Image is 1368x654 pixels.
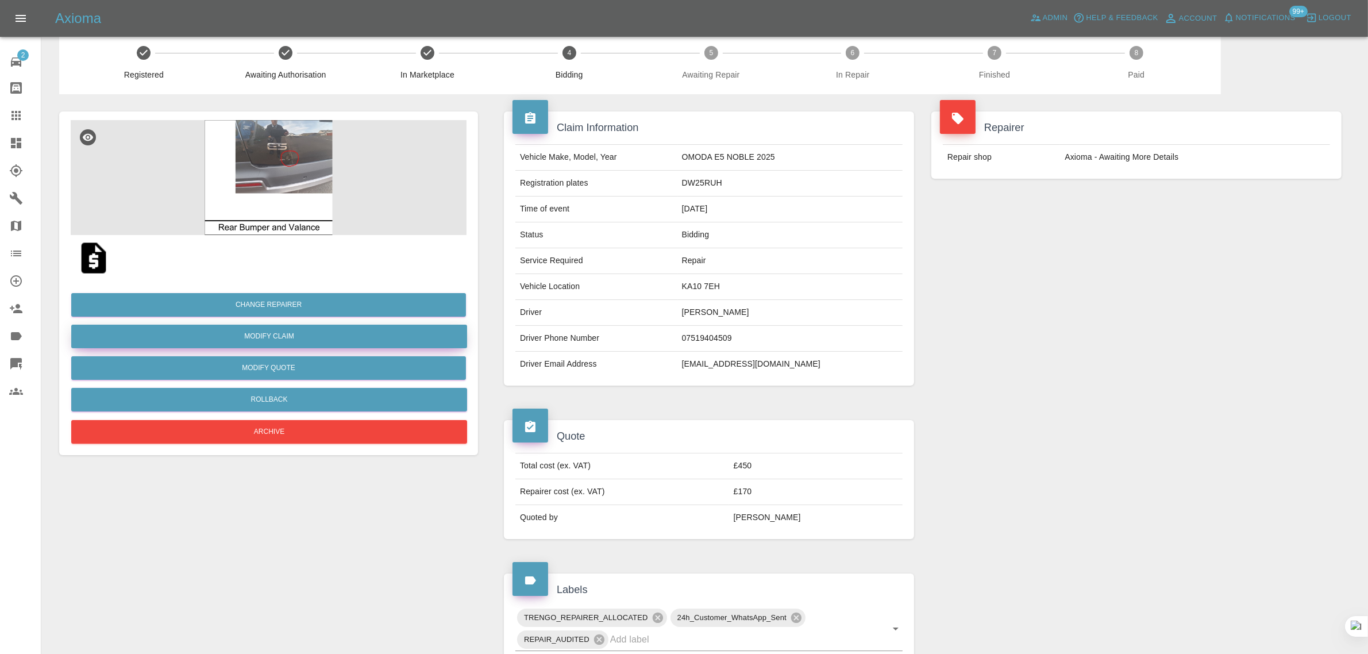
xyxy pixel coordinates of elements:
div: REPAIR_AUDITED [517,630,608,649]
td: [PERSON_NAME] [729,505,903,530]
td: 07519404509 [677,326,903,352]
a: Account [1161,9,1220,28]
button: Change Repairer [71,293,466,317]
div: TRENGO_REPAIRER_ALLOCATED [517,609,667,627]
button: Rollback [71,388,467,411]
span: Paid [1070,69,1203,80]
td: Repair shop [943,145,1060,170]
td: Bidding [677,222,903,248]
div: 24h_Customer_WhatsApp_Sent [670,609,806,627]
td: [DATE] [677,197,903,222]
td: KA10 7EH [677,274,903,300]
td: [EMAIL_ADDRESS][DOMAIN_NAME] [677,352,903,377]
text: 6 [851,49,855,57]
td: Status [515,222,677,248]
span: TRENGO_REPAIRER_ALLOCATED [517,611,655,624]
td: Vehicle Make, Model, Year [515,145,677,171]
td: OMODA E5 NOBLE 2025 [677,145,903,171]
button: Open drawer [7,5,34,32]
span: Awaiting Authorisation [219,69,352,80]
span: Account [1179,12,1217,25]
td: Vehicle Location [515,274,677,300]
text: 5 [709,49,713,57]
span: 2 [17,49,29,61]
text: 4 [567,49,571,57]
span: In Marketplace [361,69,494,80]
h5: Axioma [55,9,101,28]
td: [PERSON_NAME] [677,300,903,326]
span: 99+ [1289,6,1308,17]
button: Help & Feedback [1070,9,1161,27]
td: £450 [729,453,903,479]
button: Open [888,621,904,637]
span: Admin [1043,11,1068,25]
td: Registration plates [515,171,677,197]
h4: Labels [512,582,905,598]
span: REPAIR_AUDITED [517,633,596,646]
button: Notifications [1220,9,1298,27]
h4: Repairer [940,120,1333,136]
input: Add label [610,630,870,648]
td: Quoted by [515,505,729,530]
td: Service Required [515,248,677,274]
td: Driver [515,300,677,326]
span: Finished [928,69,1061,80]
h4: Claim Information [512,120,905,136]
button: Archive [71,420,467,444]
span: Logout [1319,11,1351,25]
td: Repair [677,248,903,274]
h4: Quote [512,429,905,444]
text: 8 [1135,49,1139,57]
td: DW25RUH [677,171,903,197]
a: Admin [1027,9,1071,27]
td: Driver Email Address [515,352,677,377]
img: e6a4e542-6923-4687-8d2d-731fff8ed92b [71,120,467,235]
span: Notifications [1236,11,1296,25]
button: Logout [1303,9,1354,27]
span: 24h_Customer_WhatsApp_Sent [670,611,793,624]
span: Bidding [503,69,635,80]
td: Axioma - Awaiting More Details [1060,145,1330,170]
span: Help & Feedback [1086,11,1158,25]
button: Modify Quote [71,356,466,380]
td: Time of event [515,197,677,222]
span: Awaiting Repair [645,69,777,80]
a: Modify Claim [71,325,467,348]
td: Total cost (ex. VAT) [515,453,729,479]
img: original/9ace8f81-ff93-4cdc-8fb8-72db875a8a43 [75,240,112,276]
text: 7 [993,49,997,57]
td: Repairer cost (ex. VAT) [515,479,729,505]
td: £170 [729,479,903,505]
span: In Repair [787,69,919,80]
span: Registered [78,69,210,80]
td: Driver Phone Number [515,326,677,352]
